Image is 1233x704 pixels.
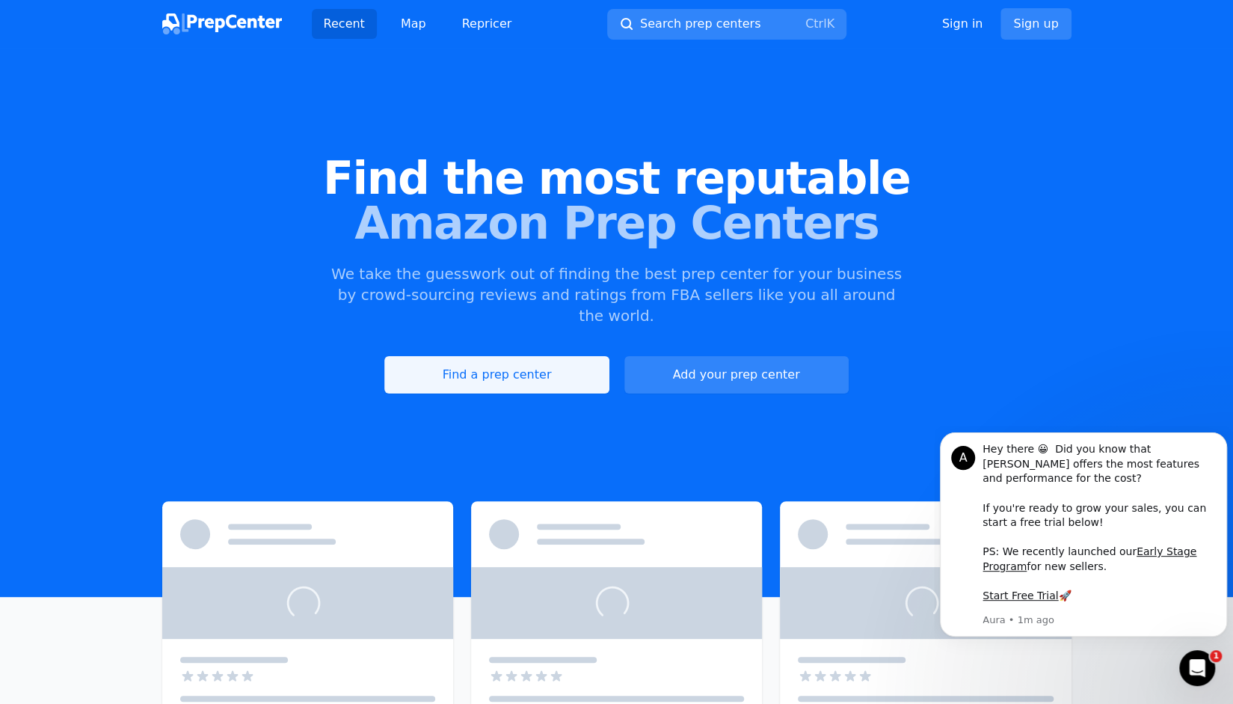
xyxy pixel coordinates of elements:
[24,156,1209,201] span: Find the most reputable
[24,201,1209,245] span: Amazon Prep Centers
[389,9,438,39] a: Map
[826,16,834,31] kbd: K
[640,15,760,33] span: Search prep centers
[607,9,846,40] button: Search prep centersCtrlK
[624,356,849,394] a: Add your prep center
[1210,650,1222,662] span: 1
[312,9,377,39] a: Recent
[1179,650,1215,686] iframe: Intercom live chat
[384,356,609,394] a: Find a prep center
[934,426,1233,664] iframe: Intercom notifications message
[805,16,826,31] kbd: Ctrl
[330,263,904,326] p: We take the guesswork out of finding the best prep center for your business by crowd-sourcing rev...
[450,9,524,39] a: Repricer
[942,15,983,33] a: Sign in
[162,13,282,34] img: PrepCenter
[1000,8,1071,40] a: Sign up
